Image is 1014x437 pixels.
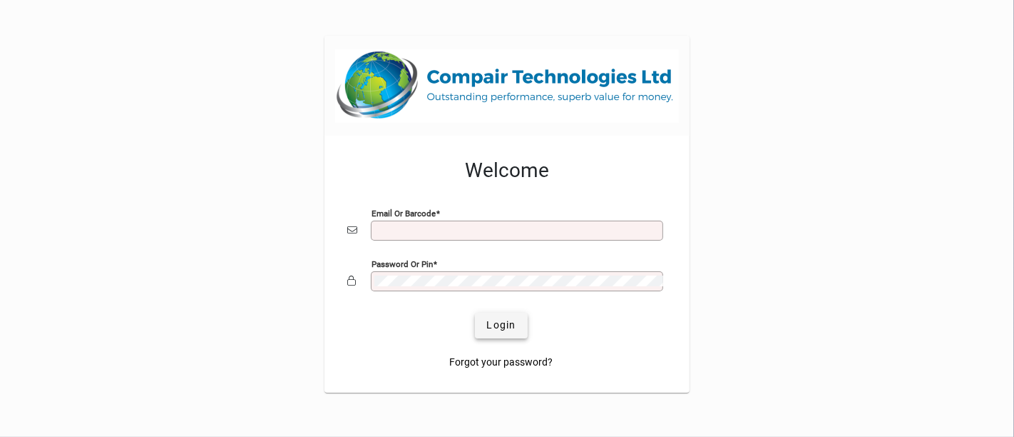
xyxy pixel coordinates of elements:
h2: Welcome [347,159,667,183]
span: Login [486,318,516,333]
span: Forgot your password? [450,355,553,370]
mat-label: Email or Barcode [372,208,436,218]
mat-label: Password or Pin [372,258,433,268]
a: Forgot your password? [444,350,559,376]
button: Login [475,313,527,338]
